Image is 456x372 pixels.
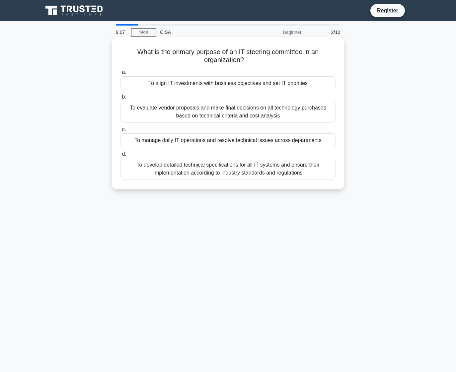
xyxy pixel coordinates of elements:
[156,26,247,39] div: CISA
[305,26,344,39] div: 2/10
[120,101,336,123] div: To evaluate vendor proposals and make final decisions on all technology purchases based on techni...
[122,69,126,75] span: a.
[112,26,131,39] div: 9:07
[131,28,156,37] a: Stop
[120,158,336,180] div: To develop detailed technical specifications for all IT systems and ensure their implementation a...
[247,26,305,39] div: Beginner
[122,151,126,157] span: d.
[120,133,336,147] div: To manage daily IT operations and resolve technical issues across departments
[373,6,402,15] a: Register
[120,76,336,90] div: To align IT investments with business objectives and set IT priorities
[120,48,336,64] h5: What is the primary purpose of an IT steering committee in an organization?
[122,94,126,100] span: b.
[122,126,126,132] span: c.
